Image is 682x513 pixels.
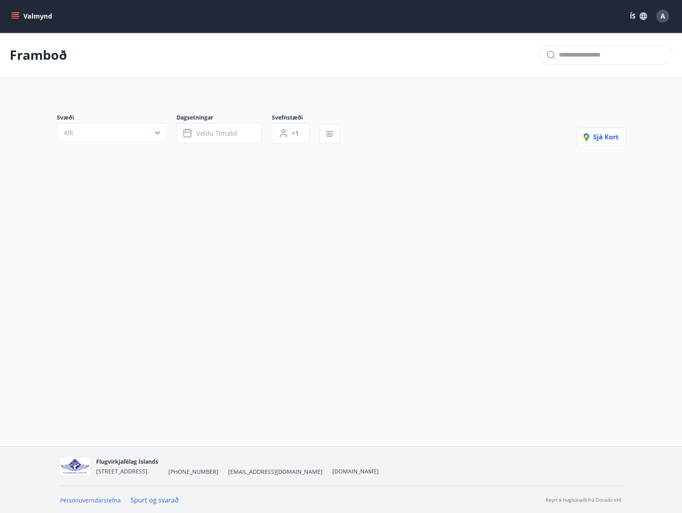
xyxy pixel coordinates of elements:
a: [DOMAIN_NAME] [332,467,378,475]
button: ÍS [625,9,651,23]
span: A [661,12,665,21]
a: Spurt og svarað [130,496,179,505]
button: +1 [272,123,310,143]
p: Framboð [10,46,67,64]
span: Svæði [57,114,176,123]
span: Allt [64,128,73,137]
button: A [653,6,672,26]
img: jfCJGIgpp2qFOvTFfsN21Zau9QV3gluJVgNw7rvD.png [60,458,90,475]
span: [STREET_ADDRESS] [96,467,147,475]
span: Dagsetningar [176,114,272,123]
span: +1 [292,129,299,138]
span: Flugvirkjafélag Íslands [96,458,158,465]
span: [PHONE_NUMBER] [168,468,218,476]
button: Veldu tímabil [176,123,262,143]
a: Persónuverndarstefna [60,496,121,504]
button: menu [10,9,55,23]
span: [EMAIL_ADDRESS][DOMAIN_NAME] [228,468,322,476]
span: Veldu tímabil [196,129,237,138]
p: Keyrt á hugbúnaði frá Dorado ehf. [546,496,622,504]
span: Svefnstæði [272,114,319,123]
button: Allt [57,123,167,143]
button: Sjá kort [577,127,625,147]
span: Sjá kort [583,132,619,141]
